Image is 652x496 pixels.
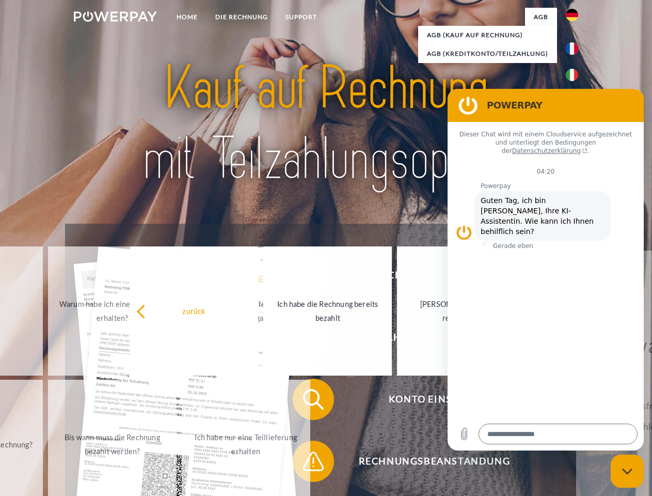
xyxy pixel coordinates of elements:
[269,297,386,325] div: Ich habe die Rechnung bereits bezahlt
[277,8,326,26] a: SUPPORT
[566,9,578,21] img: de
[74,11,157,22] img: logo-powerpay-white.svg
[403,297,519,325] div: [PERSON_NAME] wurde retourniert
[136,304,252,318] div: zurück
[293,379,561,420] button: Konto einsehen
[566,69,578,81] img: it
[293,441,561,482] button: Rechnungsbeanstandung
[54,430,170,458] div: Bis wann muss die Rechnung bezahlt werden?
[188,430,304,458] div: Ich habe nur eine Teillieferung erhalten
[168,8,206,26] a: Home
[308,441,561,482] span: Rechnungsbeanstandung
[418,44,557,63] a: AGB (Kreditkonto/Teilzahlung)
[525,8,557,26] a: agb
[611,455,644,488] iframe: Schaltfläche zum Öffnen des Messaging-Fensters; Konversation läuft
[566,42,578,55] img: fr
[206,8,277,26] a: DIE RECHNUNG
[418,26,557,44] a: AGB (Kauf auf Rechnung)
[99,50,553,198] img: title-powerpay_de.svg
[54,297,170,325] div: Warum habe ich eine Rechnung erhalten?
[308,379,561,420] span: Konto einsehen
[448,89,644,451] iframe: Messaging-Fenster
